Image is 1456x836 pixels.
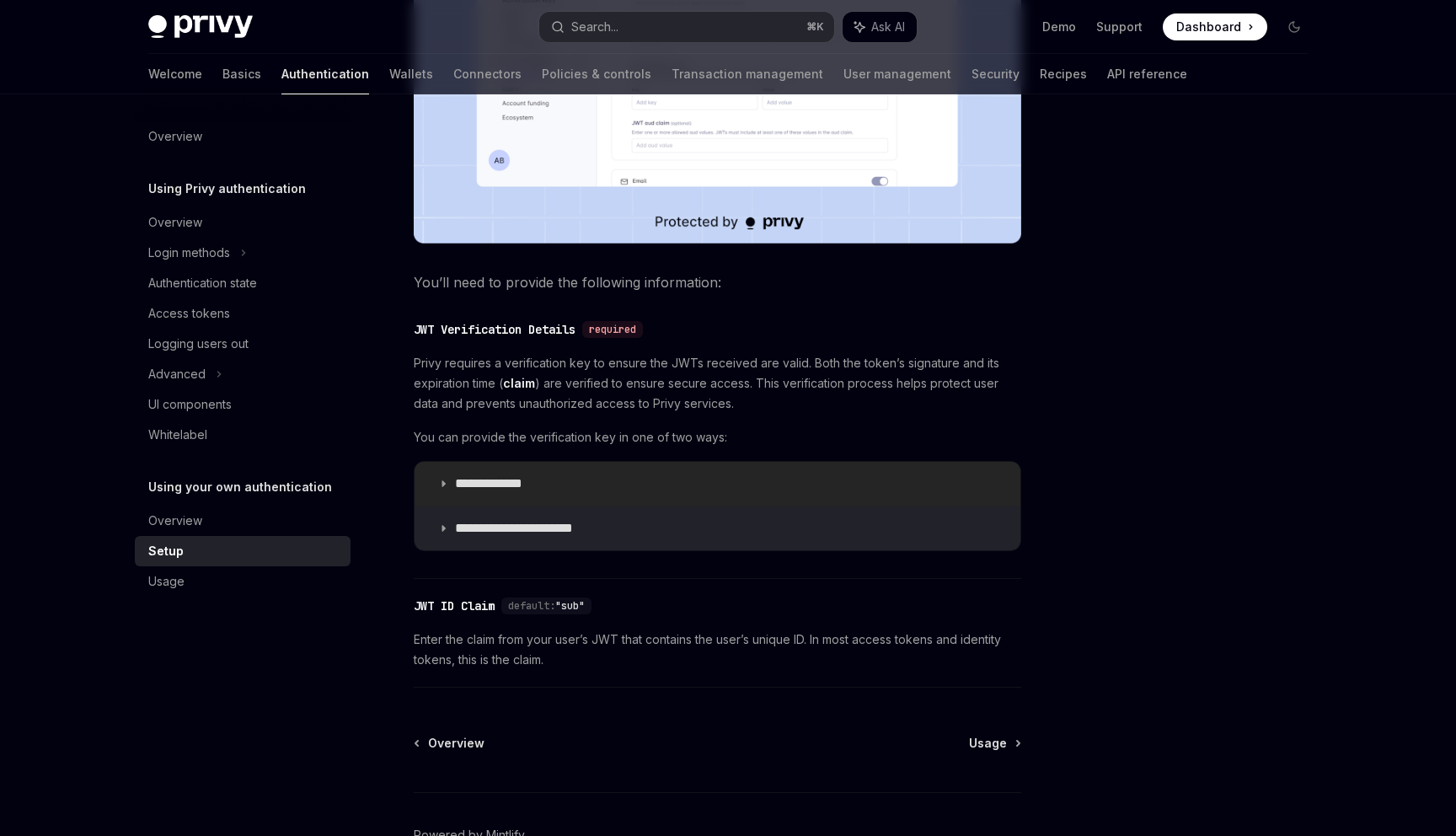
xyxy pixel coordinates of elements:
a: Wallets [389,54,433,94]
span: Enter the claim from your user’s JWT that contains the user’s unique ID. In most access tokens an... [414,630,1021,670]
div: Logging users out [148,334,249,354]
div: Login methods [148,243,230,263]
a: Access tokens [135,298,351,329]
span: ⌘ K [806,20,824,34]
a: UI components [135,389,351,420]
a: Demo [1042,19,1076,35]
div: Overview [148,212,202,233]
a: Usage [969,735,1020,752]
a: Recipes [1040,54,1087,94]
div: Search... [571,17,618,37]
div: Access tokens [148,303,230,324]
a: Transaction management [672,54,823,94]
a: API reference [1107,54,1187,94]
div: JWT ID Claim [414,598,495,614]
a: Dashboard [1163,13,1267,40]
a: Support [1096,19,1143,35]
a: Setup [135,536,351,566]
div: JWT Verification Details [414,321,575,338]
a: Authentication state [135,268,351,298]
a: Policies & controls [542,54,651,94]
a: Overview [135,506,351,536]
div: Whitelabel [148,425,207,445]
div: Overview [148,126,202,147]
div: Usage [148,571,185,592]
button: Ask AI [843,12,917,42]
button: Search...⌘K [539,12,834,42]
a: Whitelabel [135,420,351,450]
a: Usage [135,566,351,597]
a: Security [972,54,1020,94]
div: required [582,321,643,338]
h5: Using Privy authentication [148,179,306,199]
span: Overview [428,735,484,752]
button: Toggle dark mode [1281,13,1308,40]
span: default: [508,599,555,613]
a: Logging users out [135,329,351,359]
div: Setup [148,541,184,561]
span: Dashboard [1176,19,1241,35]
a: Overview [135,207,351,238]
span: "sub" [555,599,585,613]
a: Overview [415,735,484,752]
a: Basics [222,54,261,94]
a: User management [843,54,951,94]
h5: Using your own authentication [148,477,332,497]
a: Connectors [453,54,522,94]
span: Ask AI [871,19,905,35]
a: Overview [135,121,351,152]
span: You can provide the verification key in one of two ways: [414,427,1021,447]
div: Authentication state [148,273,257,293]
div: Advanced [148,364,206,384]
div: Overview [148,511,202,531]
a: Authentication [281,54,369,94]
a: Welcome [148,54,202,94]
a: claim [503,376,535,391]
span: Usage [969,735,1007,752]
span: Privy requires a verification key to ensure the JWTs received are valid. Both the token’s signatu... [414,353,1021,414]
span: You’ll need to provide the following information: [414,271,1021,294]
img: dark logo [148,15,253,39]
div: UI components [148,394,232,415]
